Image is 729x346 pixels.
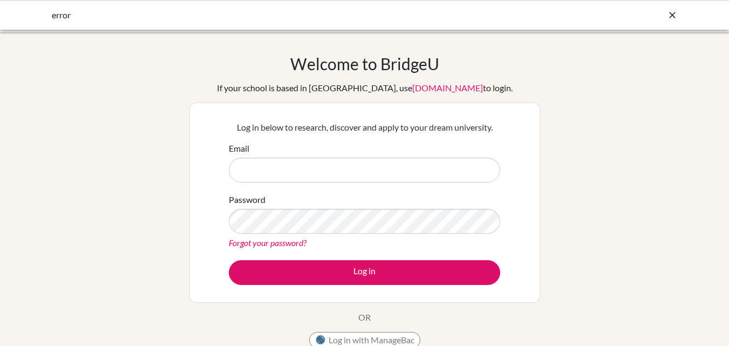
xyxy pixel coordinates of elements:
label: Email [229,142,249,155]
label: Password [229,193,265,206]
h1: Welcome to BridgeU [290,54,439,73]
button: Log in [229,260,500,285]
a: Forgot your password? [229,238,306,248]
div: error [52,9,516,22]
a: [DOMAIN_NAME] [412,83,483,93]
p: OR [358,311,371,324]
p: Log in below to research, discover and apply to your dream university. [229,121,500,134]
div: If your school is based in [GEOGRAPHIC_DATA], use to login. [217,82,513,94]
